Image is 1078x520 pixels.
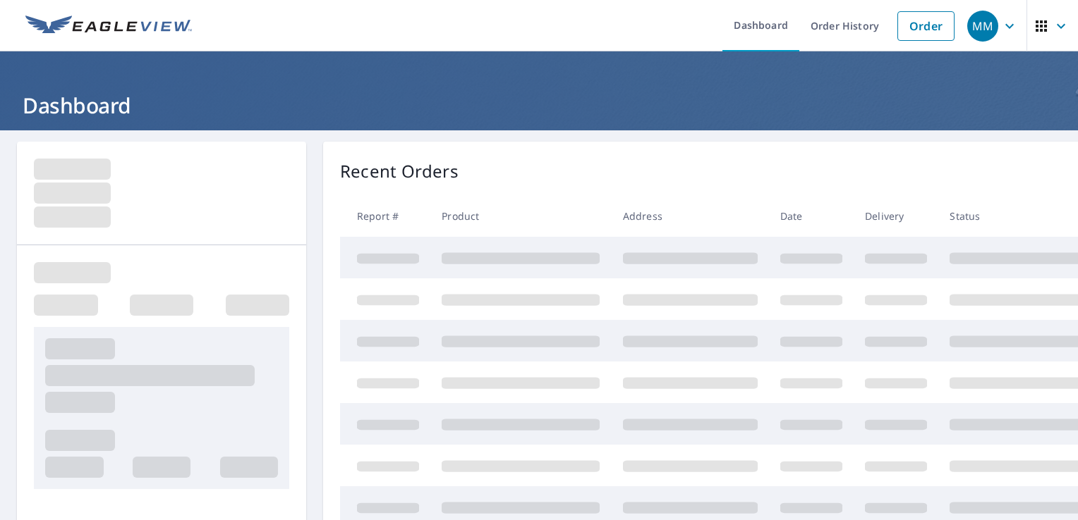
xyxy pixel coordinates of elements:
[769,195,854,237] th: Date
[897,11,955,41] a: Order
[430,195,611,237] th: Product
[854,195,938,237] th: Delivery
[340,159,459,184] p: Recent Orders
[340,195,430,237] th: Report #
[17,91,1061,120] h1: Dashboard
[967,11,998,42] div: MM
[25,16,192,37] img: EV Logo
[612,195,769,237] th: Address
